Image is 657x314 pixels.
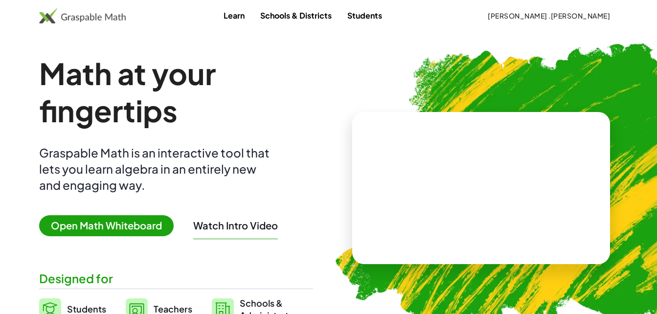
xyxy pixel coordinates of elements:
[39,145,274,193] div: Graspable Math is an interactive tool that lets you learn algebra in an entirely new and engaging...
[193,219,278,232] button: Watch Intro Video
[39,270,313,287] div: Designed for
[488,11,610,20] span: [PERSON_NAME] .[PERSON_NAME]
[340,6,390,24] a: Students
[216,6,252,24] a: Learn
[408,151,554,224] video: What is this? This is dynamic math notation. Dynamic math notation plays a central role in how Gr...
[39,55,313,129] h1: Math at your fingertips
[252,6,340,24] a: Schools & Districts
[480,7,618,24] button: [PERSON_NAME] .[PERSON_NAME]
[39,215,174,236] span: Open Math Whiteboard
[39,221,181,231] a: Open Math Whiteboard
